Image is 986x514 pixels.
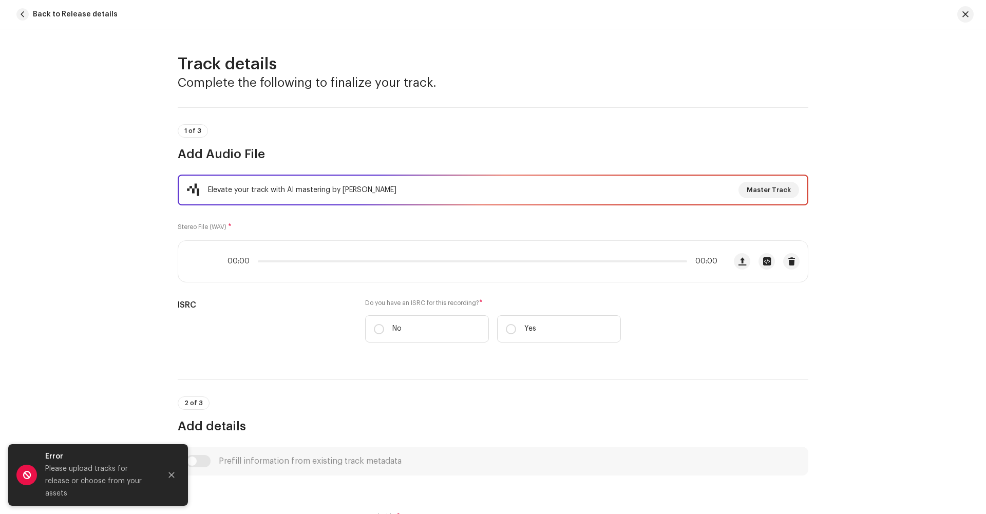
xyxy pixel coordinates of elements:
[45,463,153,500] div: Please upload tracks for release or choose from your assets
[178,224,226,230] small: Stereo File (WAV)
[738,182,799,198] button: Master Track
[178,54,808,74] h2: Track details
[392,323,402,334] p: No
[184,400,203,406] span: 2 of 3
[208,184,396,196] div: Elevate your track with AI mastering by [PERSON_NAME]
[184,128,201,134] span: 1 of 3
[178,74,808,91] h3: Complete the following to finalize your track.
[161,465,182,485] button: Close
[691,257,717,265] span: 00:00
[365,299,621,307] label: Do you have an ISRC for this recording?
[178,146,808,162] h3: Add Audio File
[45,450,153,463] div: Error
[227,257,254,265] span: 00:00
[524,323,536,334] p: Yes
[747,180,791,200] span: Master Track
[178,418,808,434] h3: Add details
[178,299,349,311] h5: ISRC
